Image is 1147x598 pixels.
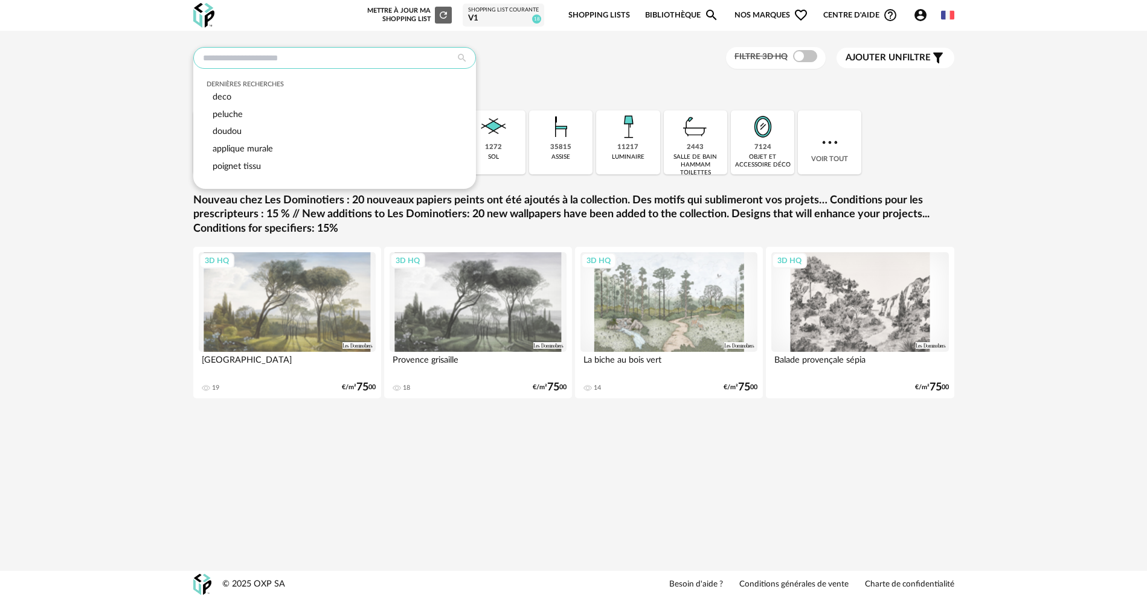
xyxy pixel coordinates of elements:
div: assise [551,153,570,161]
span: Filtre 3D HQ [734,52,788,61]
div: Shopping List courante [468,7,539,14]
img: more.7b13dc1.svg [819,132,841,153]
a: 3D HQ La biche au bois vert 14 €/m²7500 [575,247,763,398]
span: applique murale [213,144,273,153]
a: Shopping Lists [568,1,630,30]
span: 18 [532,14,541,24]
span: Magnify icon [704,8,719,22]
div: 2443 [687,143,704,152]
div: 1272 [485,143,502,152]
a: Charte de confidentialité [865,579,954,590]
span: Heart Outline icon [794,8,808,22]
span: Help Circle Outline icon [883,8,898,22]
a: 3D HQ Provence grisaille 18 €/m²7500 [384,247,573,398]
a: BibliothèqueMagnify icon [645,1,719,30]
div: luminaire [612,153,644,161]
img: fr [941,8,954,22]
span: 75 [738,383,750,392]
img: OXP [193,3,214,28]
div: €/m² 00 [724,383,757,392]
div: 11217 [617,143,638,152]
div: Provence grisaille [390,352,567,376]
div: salle de bain hammam toilettes [667,153,724,177]
a: Nouveau chez Les Dominotiers : 20 nouveaux papiers peints ont été ajoutés à la collection. Des mo... [193,194,954,236]
div: 3D HQ [581,253,616,269]
div: 3D HQ [390,253,425,269]
div: 7124 [754,143,771,152]
span: 75 [547,383,559,392]
a: 3D HQ Balade provençale sépia €/m²7500 [766,247,954,398]
div: Mettre à jour ma Shopping List [365,7,452,24]
span: Refresh icon [438,11,449,18]
span: poignet tissu [213,162,261,171]
img: Luminaire.png [612,110,644,143]
span: Nos marques [734,1,808,30]
div: €/m² 00 [533,383,567,392]
div: © 2025 OXP SA [222,579,285,590]
span: doudou [213,127,242,136]
div: Balade provençale sépia [771,352,949,376]
a: Shopping List courante V1 18 [468,7,539,24]
div: La biche au bois vert [580,352,758,376]
div: V1 [468,13,539,24]
div: Dernières recherches [207,80,462,89]
span: deco [213,92,231,101]
div: sol [488,153,499,161]
img: Miroir.png [747,110,779,143]
div: [GEOGRAPHIC_DATA] [199,352,376,376]
div: €/m² 00 [342,383,376,392]
span: Centre d'aideHelp Circle Outline icon [823,8,898,22]
img: Sol.png [477,110,510,143]
img: OXP [193,574,211,595]
div: 18 [403,384,410,392]
img: Assise.png [545,110,577,143]
div: 3D HQ [772,253,807,269]
div: €/m² 00 [915,383,949,392]
span: Filter icon [931,51,945,65]
span: Account Circle icon [913,8,928,22]
div: 3D HQ [199,253,234,269]
span: Account Circle icon [913,8,933,22]
span: filtre [846,52,931,64]
div: Voir tout [798,110,861,174]
img: Salle%20de%20bain.png [679,110,712,143]
div: 35815 [550,143,571,152]
span: Ajouter un [846,53,902,62]
span: 75 [930,383,942,392]
div: 14 [594,384,601,392]
span: peluche [213,110,243,119]
a: 3D HQ [GEOGRAPHIC_DATA] 19 €/m²7500 [193,247,382,398]
button: Ajouter unfiltre Filter icon [837,48,954,68]
span: 75 [356,383,368,392]
a: Conditions générales de vente [739,579,849,590]
a: Besoin d'aide ? [669,579,723,590]
div: objet et accessoire déco [734,153,791,169]
div: 19 [212,384,219,392]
